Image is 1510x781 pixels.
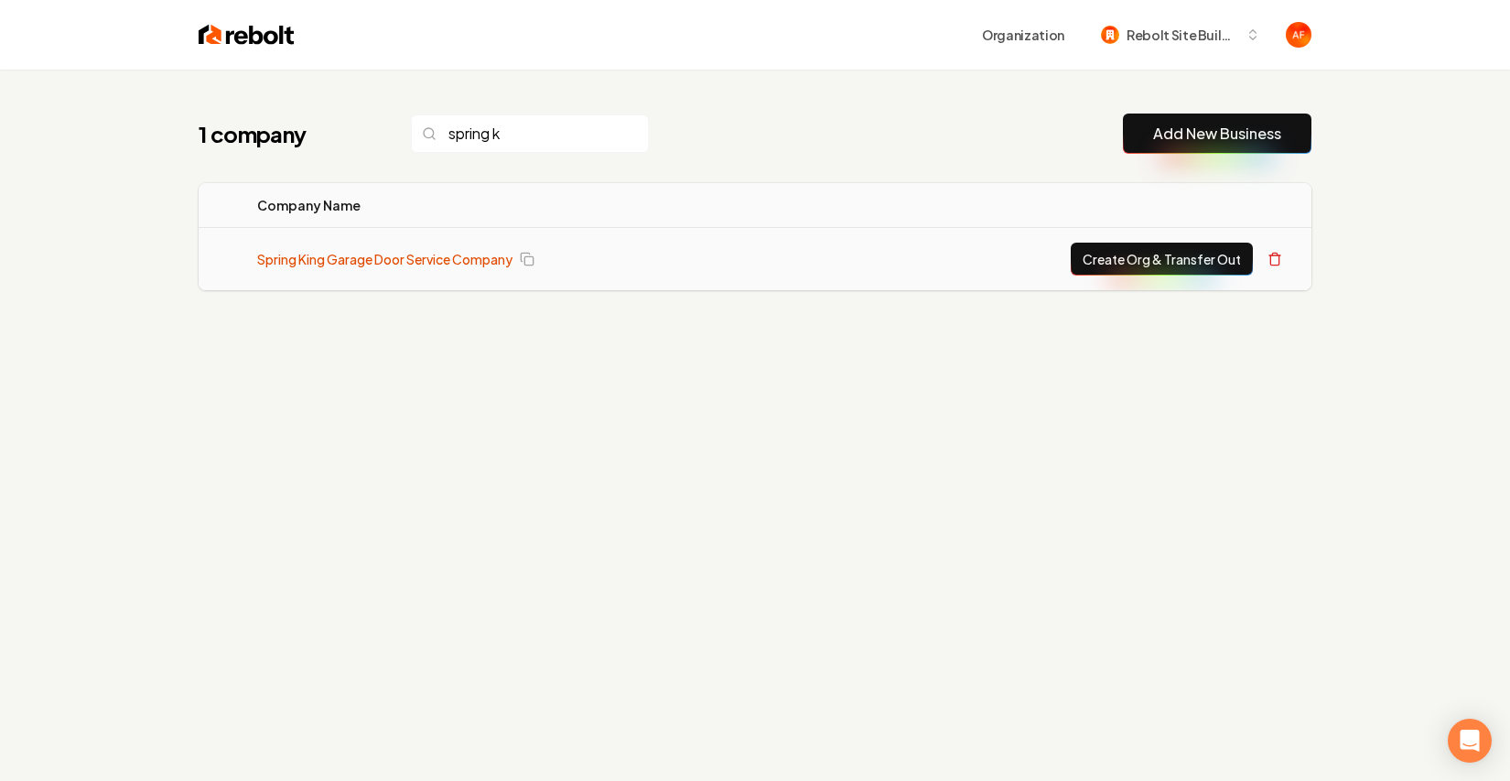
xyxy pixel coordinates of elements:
button: Create Org & Transfer Out [1071,243,1253,276]
button: Organization [971,18,1075,51]
img: Rebolt Logo [199,22,295,48]
a: Spring King Garage Door Service Company [257,250,512,268]
a: Add New Business [1153,123,1281,145]
input: Search... [411,114,649,153]
img: Rebolt Site Builder [1101,26,1119,44]
button: Add New Business [1123,114,1311,154]
img: Avan Fahimi [1286,22,1311,48]
h1: 1 company [199,119,374,148]
div: Open Intercom Messenger [1448,719,1492,763]
button: Open user button [1286,22,1311,48]
th: Company Name [243,183,826,228]
span: Rebolt Site Builder [1127,26,1238,45]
